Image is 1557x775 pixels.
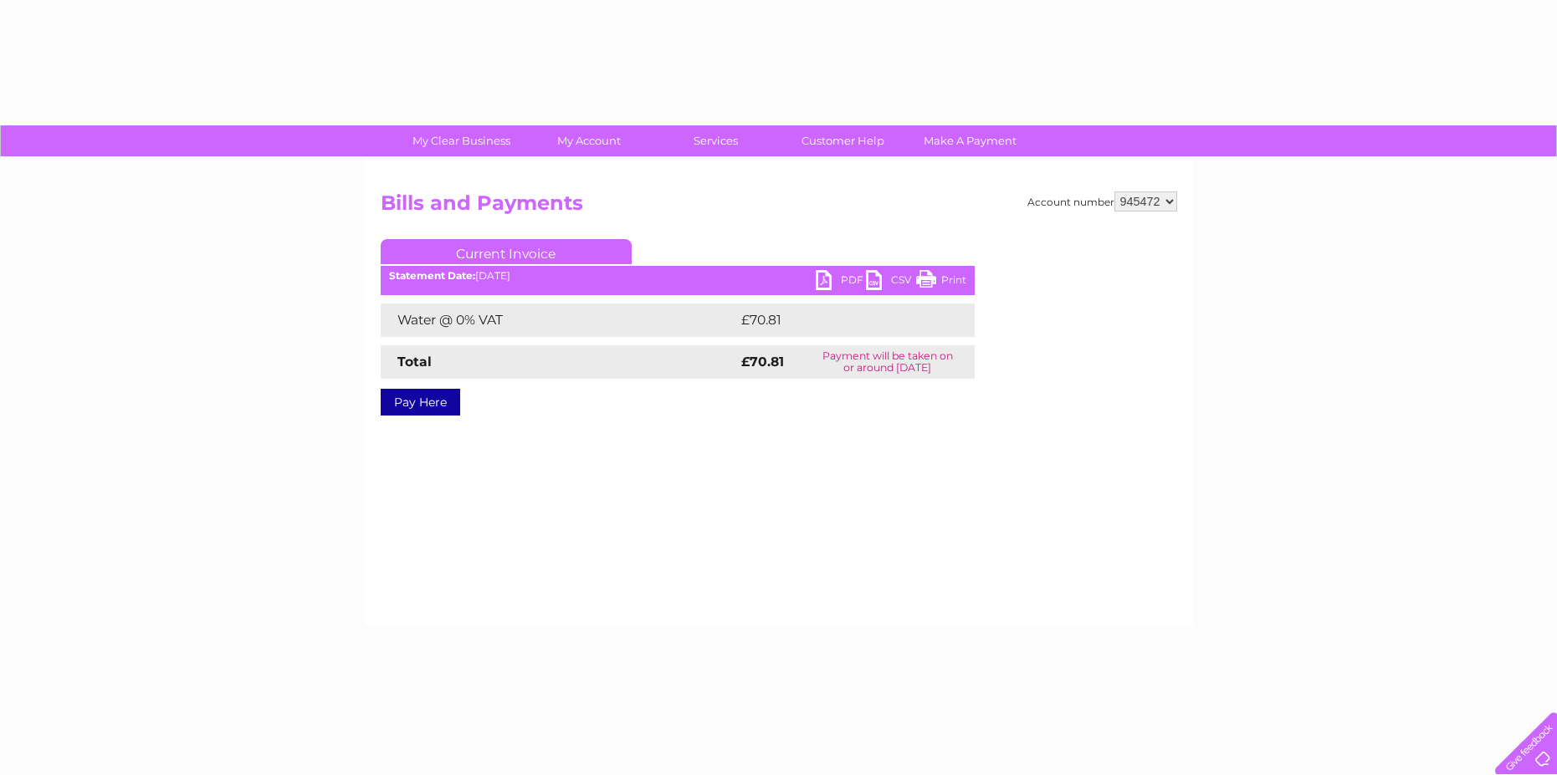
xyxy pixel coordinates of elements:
td: Water @ 0% VAT [381,303,737,337]
h2: Bills and Payments [381,191,1177,223]
div: [DATE] [381,270,975,282]
b: Statement Date: [389,269,475,282]
a: Make A Payment [901,125,1039,156]
a: My Clear Business [392,125,530,156]
a: My Account [520,125,658,156]
a: CSV [866,270,916,294]
a: Current Invoice [381,239,632,264]
a: Print [916,270,966,294]
a: Pay Here [381,389,460,416]
td: Payment will be taken on or around [DATE] [801,345,975,379]
strong: Total [397,354,432,370]
a: Customer Help [774,125,912,156]
div: Account number [1027,191,1177,212]
strong: £70.81 [741,354,784,370]
a: PDF [816,270,866,294]
td: £70.81 [737,303,940,337]
a: Services [647,125,785,156]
